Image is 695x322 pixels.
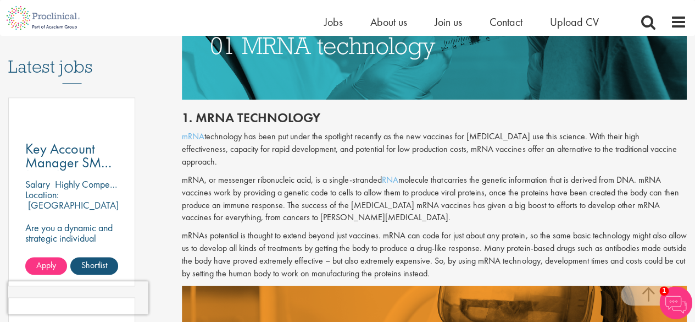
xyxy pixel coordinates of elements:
span: Location: [25,188,59,201]
span: Salary [25,178,50,190]
img: Chatbot [659,286,692,319]
p: Highly Competitive [55,178,128,190]
h3: Latest jobs [8,30,135,84]
span: Key Account Manager SMA (North) [25,139,112,185]
a: Shortlist [70,257,118,275]
p: mRNA, or messenger ribonucleic acid, is a single-stranded molecule that carries the genetic infor... [182,174,687,224]
h2: 1. mRNA technology [182,111,687,125]
p: mRNAs potential is thought to extend beyond just vaccines. mRNA can code for just about any prote... [182,230,687,280]
a: Apply [25,257,67,275]
a: About us [370,15,407,29]
span: Apply [36,259,56,271]
a: Join us [435,15,462,29]
p: technology has been put under the spotlight recently as the new vaccines for [MEDICAL_DATA] use t... [182,130,687,168]
a: Contact [490,15,522,29]
a: mRNA [182,130,204,142]
span: 1 [659,286,669,296]
p: Are you a dynamic and strategic individual looking to drive growth and build lasting partnerships... [25,222,118,285]
a: RNA [382,174,398,185]
a: Key Account Manager SMA (North) [25,142,118,170]
iframe: reCAPTCHA [8,281,148,314]
p: [GEOGRAPHIC_DATA], [GEOGRAPHIC_DATA] [25,199,121,222]
a: Jobs [324,15,343,29]
a: Upload CV [550,15,599,29]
